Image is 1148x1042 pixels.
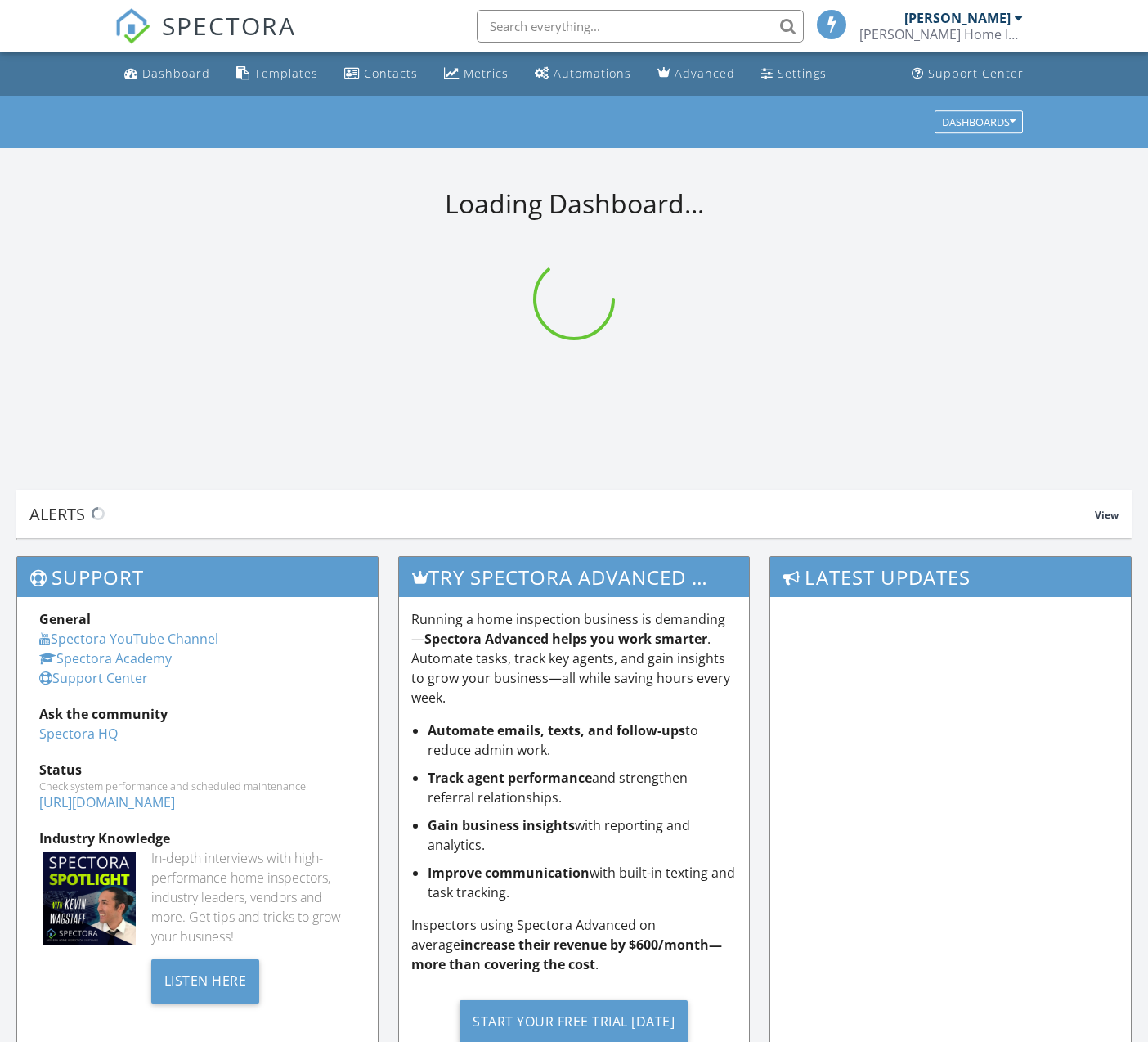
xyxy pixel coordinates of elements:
[364,65,418,81] div: Contacts
[428,863,738,902] li: with built-in texting and task tracking.
[411,609,738,707] p: Running a home inspection business is demanding— . Automate tasks, track key agents, and gain ins...
[230,59,325,89] a: Templates
[114,8,150,44] img: The Best Home Inspection Software - Spectora
[755,59,833,89] a: Settings
[859,26,1023,43] div: Helman Home Inspections, LLC
[905,59,1030,89] a: Support Center
[778,65,827,81] div: Settings
[39,669,148,687] a: Support Center
[428,768,738,807] li: and strengthen referral relationships.
[39,649,172,667] a: Spectora Academy
[43,852,136,945] img: Spectoraspolightmain
[928,65,1024,81] div: Support Center
[428,815,738,855] li: with reporting and analytics.
[935,110,1023,133] button: Dashboards
[29,503,1095,525] div: Alerts
[39,829,356,848] div: Industry Knowledge
[770,557,1131,597] h3: Latest Updates
[338,59,424,89] a: Contacts
[428,721,738,760] li: to reduce admin work.
[428,769,592,787] strong: Track agent performance
[464,65,509,81] div: Metrics
[424,630,707,648] strong: Spectora Advanced helps you work smarter
[428,864,590,882] strong: Improve communication
[142,65,210,81] div: Dashboard
[411,936,722,973] strong: increase their revenue by $600/month—more than covering the cost
[162,8,296,43] span: SPECTORA
[151,971,260,989] a: Listen Here
[428,721,685,739] strong: Automate emails, texts, and follow-ups
[39,610,91,628] strong: General
[651,59,742,89] a: Advanced
[151,959,260,1004] div: Listen Here
[904,10,1011,26] div: [PERSON_NAME]
[437,59,515,89] a: Metrics
[428,816,575,834] strong: Gain business insights
[39,704,356,724] div: Ask the community
[411,915,738,974] p: Inspectors using Spectora Advanced on average .
[114,22,296,56] a: SPECTORA
[151,848,356,946] div: In-depth interviews with high-performance home inspectors, industry leaders, vendors and more. Ge...
[17,557,378,597] h3: Support
[39,725,118,743] a: Spectora HQ
[118,59,217,89] a: Dashboard
[39,793,175,811] a: [URL][DOMAIN_NAME]
[254,65,318,81] div: Templates
[528,59,638,89] a: Automations (Basic)
[942,116,1016,128] div: Dashboards
[675,65,735,81] div: Advanced
[477,10,804,43] input: Search everything...
[39,760,356,779] div: Status
[39,630,218,648] a: Spectora YouTube Channel
[399,557,750,597] h3: Try spectora advanced [DATE]
[1095,508,1119,522] span: View
[39,779,356,793] div: Check system performance and scheduled maintenance.
[554,65,631,81] div: Automations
